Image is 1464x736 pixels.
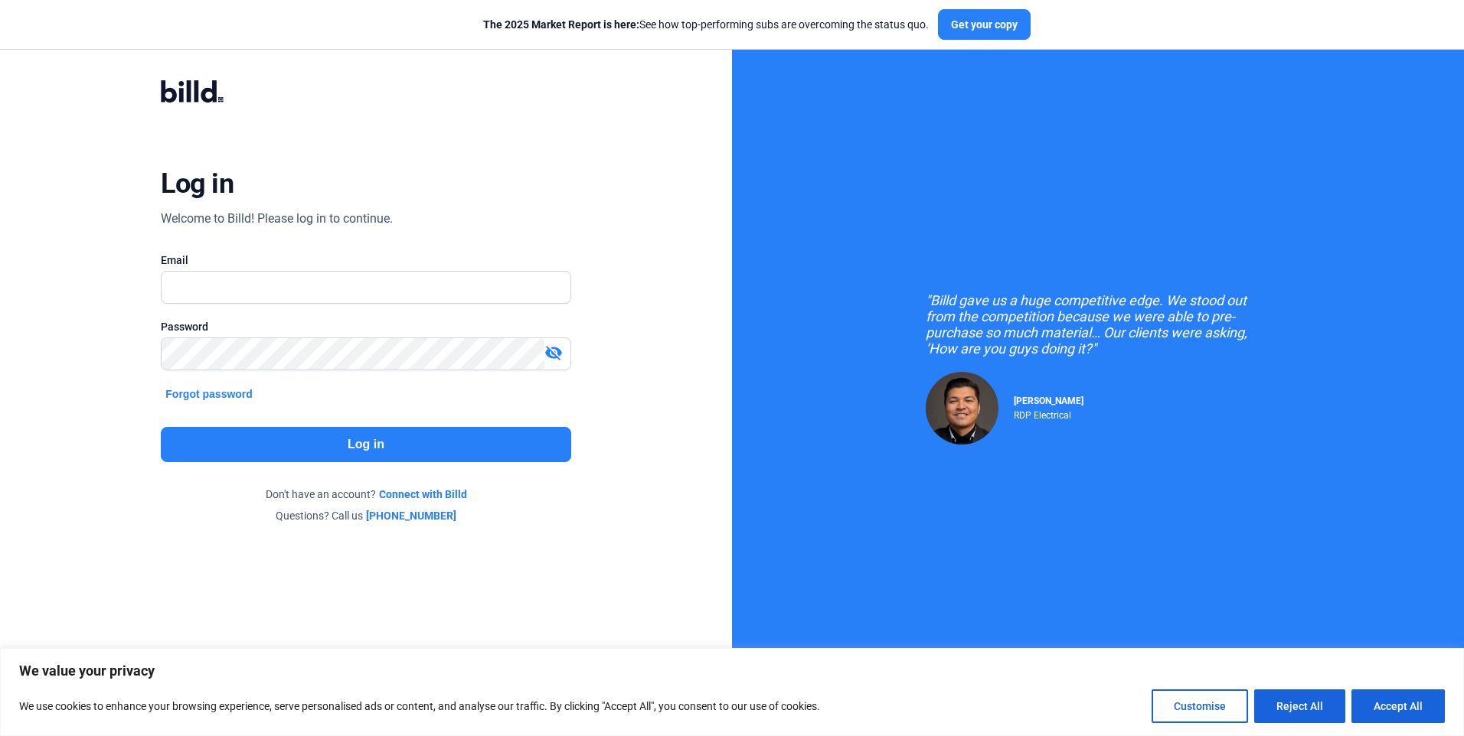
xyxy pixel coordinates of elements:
span: The 2025 Market Report is here: [483,18,639,31]
div: "Billd gave us a huge competitive edge. We stood out from the competition because we were able to... [926,292,1270,357]
div: Don't have an account? [161,487,570,502]
div: Password [161,319,570,334]
div: Welcome to Billd! Please log in to continue. [161,210,393,228]
div: Questions? Call us [161,508,570,523]
button: Forgot password [161,386,257,402]
button: Get your copy [938,9,1031,40]
a: Connect with Billd [379,487,467,502]
p: We value your privacy [19,662,1445,680]
div: See how top-performing subs are overcoming the status quo. [483,17,929,32]
img: Raul Pacheco [926,372,998,445]
button: Customise [1152,689,1248,723]
div: Email [161,252,570,268]
a: [PHONE_NUMBER] [366,508,456,523]
button: Log in [161,427,570,462]
button: Reject All [1254,689,1345,723]
div: RDP Electrical [1014,406,1083,421]
div: Log in [161,167,234,200]
button: Accept All [1351,689,1445,723]
mat-icon: visibility_off [544,344,563,362]
span: [PERSON_NAME] [1014,396,1083,406]
p: We use cookies to enhance your browsing experience, serve personalised ads or content, and analys... [19,697,820,715]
